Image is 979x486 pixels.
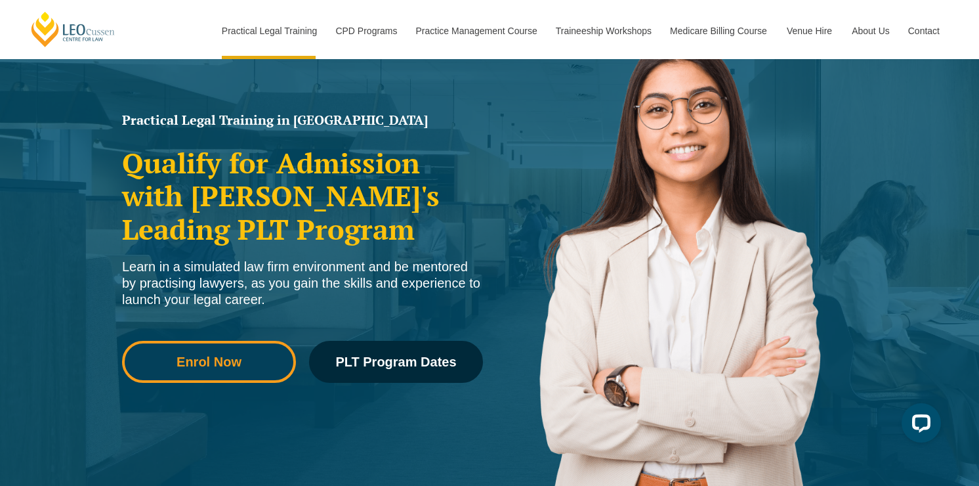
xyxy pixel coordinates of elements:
[406,3,546,59] a: Practice Management Course
[212,3,326,59] a: Practical Legal Training
[325,3,406,59] a: CPD Programs
[177,355,241,368] span: Enrol Now
[30,11,117,48] a: [PERSON_NAME] Centre for Law
[842,3,898,59] a: About Us
[898,3,949,59] a: Contact
[660,3,777,59] a: Medicare Billing Course
[546,3,660,59] a: Traineeship Workshops
[122,341,296,383] a: Enrol Now
[122,259,483,308] div: Learn in a simulated law firm environment and be mentored by practising lawyers, as you gain the ...
[335,355,456,368] span: PLT Program Dates
[777,3,842,59] a: Venue Hire
[122,146,483,246] h2: Qualify for Admission with [PERSON_NAME]'s Leading PLT Program
[309,341,483,383] a: PLT Program Dates
[122,114,483,127] h1: Practical Legal Training in [GEOGRAPHIC_DATA]
[891,398,946,453] iframe: LiveChat chat widget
